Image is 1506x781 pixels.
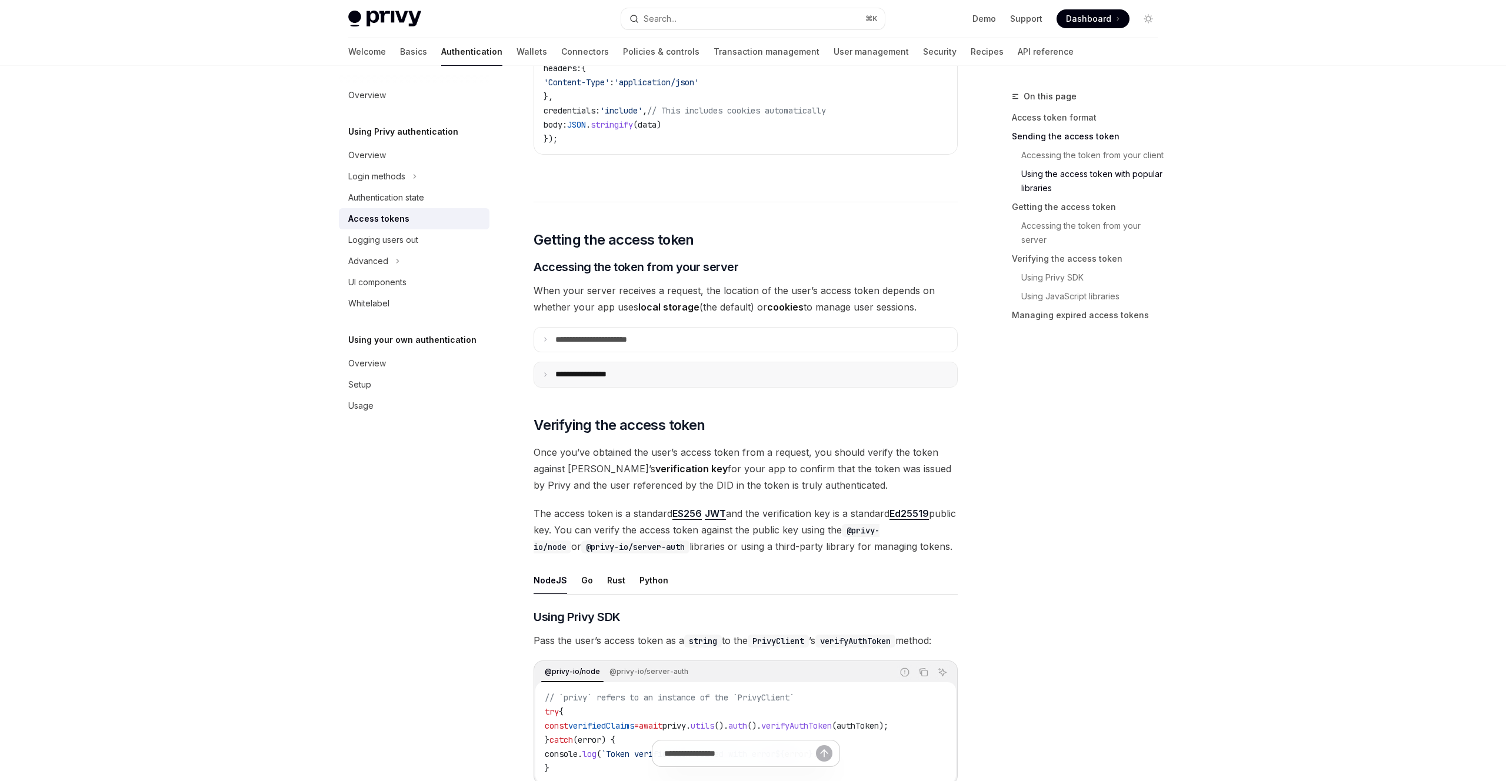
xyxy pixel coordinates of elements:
button: Send message [816,745,832,762]
a: Overview [339,353,489,374]
strong: local storage [638,301,699,313]
a: Recipes [971,38,1004,66]
span: , [642,105,647,116]
div: @privy-io/node [541,665,604,679]
a: Access tokens [339,208,489,229]
a: Usage [339,395,489,416]
span: 'Content-Type' [544,77,609,88]
div: Overview [348,88,386,102]
a: Transaction management [714,38,819,66]
a: Managing expired access tokens [1012,306,1167,325]
span: authToken [837,720,879,731]
code: PrivyClient [748,635,809,648]
h5: Using your own authentication [348,333,477,347]
span: }); [544,133,558,144]
input: Ask a question... [664,740,816,766]
a: API reference [1018,38,1074,66]
a: Ed25519 [889,508,929,520]
div: Go [581,566,593,594]
a: User management [834,38,909,66]
a: Basics [400,38,427,66]
a: Using the access token with popular libraries [1012,165,1167,198]
span: ( [832,720,837,731]
a: Logging users out [339,229,489,251]
span: catch [549,735,573,745]
span: error [578,735,601,745]
span: { [559,706,564,717]
div: Overview [348,148,386,162]
span: ) { [601,735,615,745]
button: Toggle Login methods section [339,166,489,187]
div: Whitelabel [348,296,389,311]
a: Policies & controls [623,38,699,66]
span: 'include' [600,105,642,116]
code: @privy-io/node [534,524,879,553]
a: Connectors [561,38,609,66]
a: Demo [972,13,996,25]
a: Wallets [517,38,547,66]
a: Security [923,38,957,66]
a: Welcome [348,38,386,66]
h5: Using Privy authentication [348,125,458,139]
a: Access token format [1012,108,1167,127]
a: Setup [339,374,489,395]
span: // This includes cookies automatically [647,105,826,116]
a: Getting the access token [1012,198,1167,216]
span: Getting the access token [534,231,694,249]
a: Whitelabel [339,293,489,314]
div: UI components [348,275,407,289]
div: Authentication state [348,191,424,205]
span: ( [573,735,578,745]
span: 'application/json' [614,77,699,88]
span: On this page [1024,89,1077,104]
div: Python [639,566,668,594]
div: Login methods [348,169,405,183]
button: Toggle dark mode [1139,9,1158,28]
span: Using Privy SDK [534,609,621,625]
a: UI components [339,272,489,293]
div: NodeJS [534,566,567,594]
span: : [609,77,614,88]
a: Authentication state [339,187,489,208]
div: Overview [348,356,386,371]
div: Setup [348,378,371,392]
strong: cookies [767,301,804,313]
span: Pass the user’s access token as a to the ’s method: [534,632,958,649]
span: . [586,119,591,130]
span: }, [544,91,553,102]
span: ); [879,720,888,731]
span: stringify [591,119,633,130]
span: auth [728,720,747,731]
span: Accessing the token from your server [534,259,738,275]
div: @privy-io/server-auth [606,665,692,679]
div: Advanced [348,254,388,268]
span: Once you’ve obtained the user’s access token from a request, you should verify the token against ... [534,444,958,493]
button: Ask AI [935,665,950,680]
div: Search... [644,12,677,26]
span: credentials: [544,105,600,116]
span: utils [691,720,714,731]
span: ( [633,119,638,130]
span: Verifying the access token [534,416,705,435]
strong: verification key [655,463,728,475]
span: verifyAuthToken [761,720,832,731]
img: light logo [348,11,421,27]
span: When your server receives a request, the location of the user’s access token depends on whether y... [534,282,958,315]
a: Overview [339,85,489,106]
span: body: [544,119,567,130]
a: JWT [705,508,726,520]
button: Toggle Advanced section [339,251,489,272]
a: Support [1010,13,1042,25]
button: Report incorrect code [897,665,912,680]
span: = [634,720,639,731]
span: { [581,63,586,74]
span: Dashboard [1066,13,1111,25]
span: . [686,720,691,731]
code: @privy-io/server-auth [581,540,689,553]
a: Authentication [441,38,502,66]
span: The access token is a standard and the verification key is a standard public key. You can verify ... [534,505,958,555]
button: Open search [621,8,885,29]
span: JSON [567,119,586,130]
span: // `privy` refers to an instance of the `PrivyClient` [545,692,794,703]
a: ES256 [672,508,702,520]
